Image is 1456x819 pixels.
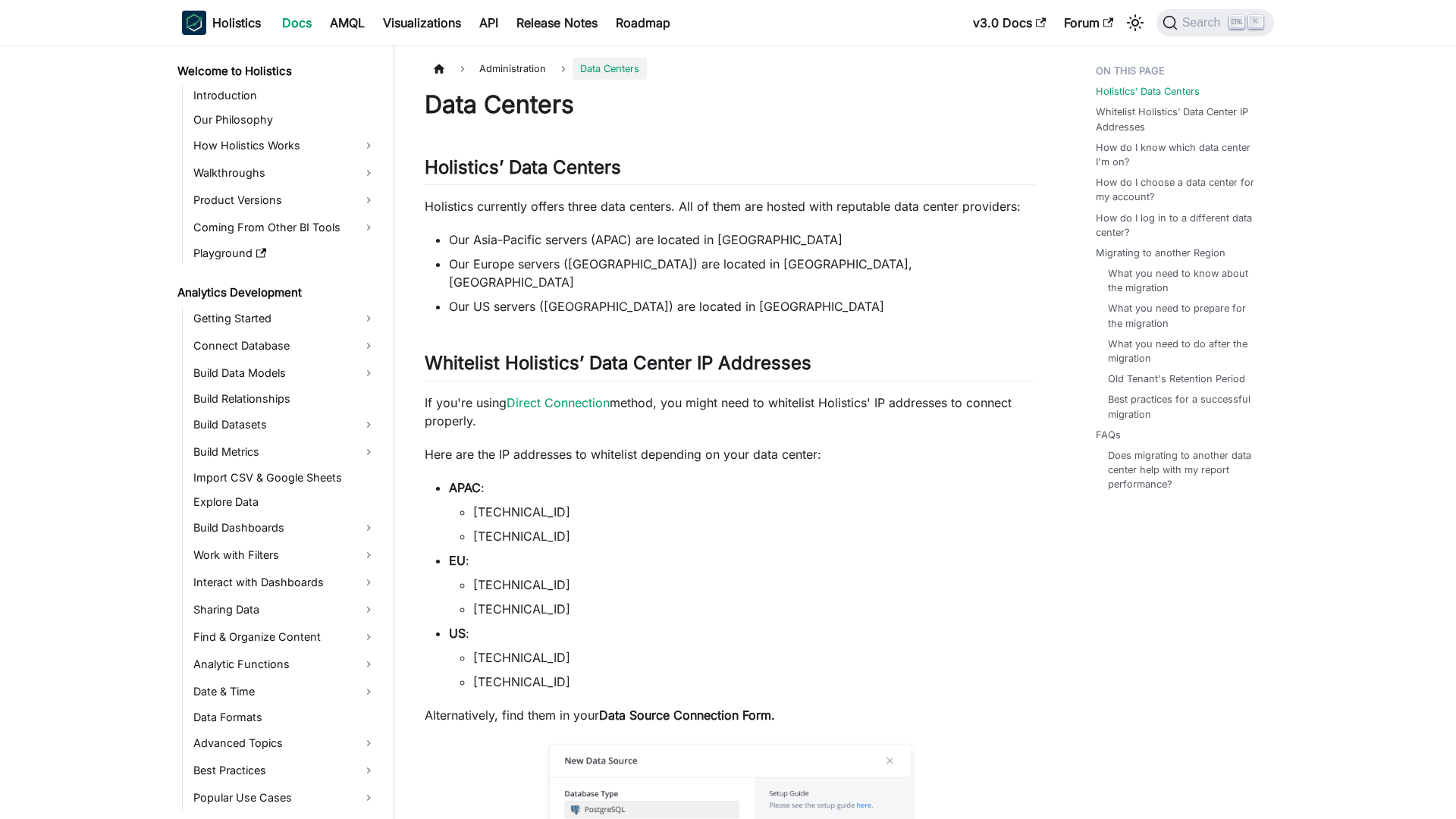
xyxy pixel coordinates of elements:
a: Connect Database [189,334,381,358]
li: [TECHNICAL_ID] [473,600,1035,618]
li: [TECHNICAL_ID] [473,576,1035,594]
a: Our Philosophy [189,109,381,130]
a: v3.0 Docs [964,11,1055,35]
a: Visualizations [374,11,470,35]
a: Migrating to another Region [1096,246,1225,260]
a: Old Tenant's Retention Period [1108,372,1245,386]
p: Alternatively, find them in your [425,706,1035,724]
a: How do I log in to a different data center? [1096,211,1265,240]
a: How do I choose a data center for my account? [1096,175,1265,204]
span: Administration [472,58,554,80]
h2: Whitelist Holistics’ Data Center IP Addresses [425,352,1035,381]
strong: Data Source Connection Form. [599,708,775,723]
a: Build Data Models [189,361,381,385]
a: Direct Connection [507,395,610,410]
a: How do I know which data center I'm on? [1096,140,1265,169]
a: Home page [425,58,453,80]
li: [TECHNICAL_ID] [473,527,1035,545]
b: Holistics [212,14,261,32]
li: Our Asia-Pacific servers (APAC) are located in [GEOGRAPHIC_DATA] [449,231,1035,249]
a: Interact with Dashboards [189,570,381,595]
a: Release Notes [507,11,607,35]
strong: APAC [449,480,481,495]
a: Build Metrics [189,440,381,464]
kbd: K [1248,15,1263,29]
li: [TECHNICAL_ID] [473,503,1035,521]
a: Holistics’ Data Centers [1096,84,1200,99]
a: Product Versions [189,188,381,212]
span: Data Centers [573,58,647,80]
a: How Holistics Works [189,133,381,158]
a: Data Formats [189,707,381,728]
span: Search [1178,16,1230,30]
a: Import CSV & Google Sheets [189,467,381,488]
li: : [449,479,1035,545]
a: Explore Data [189,491,381,513]
a: FAQs [1096,428,1121,442]
strong: EU [449,553,466,568]
a: Introduction [189,85,381,106]
a: Best practices for a successful migration [1108,392,1259,421]
a: Build Dashboards [189,516,381,540]
p: Here are the IP addresses to whitelist depending on your data center: [425,445,1035,463]
a: Welcome to Holistics [173,61,381,82]
a: Playground [189,243,381,264]
a: What you need to do after the migration [1108,337,1259,366]
li: Our US servers ([GEOGRAPHIC_DATA]) are located in [GEOGRAPHIC_DATA] [449,297,1035,315]
li: [TECHNICAL_ID] [473,648,1035,667]
a: API [470,11,507,35]
a: Analytics Development [173,282,381,303]
a: Analytic Functions [189,652,381,676]
p: If you're using method, you might need to whitelist Holistics' IP addresses to connect properly. [425,394,1035,430]
li: Our Europe servers ([GEOGRAPHIC_DATA]) are located in [GEOGRAPHIC_DATA], [GEOGRAPHIC_DATA] [449,255,1035,291]
a: Roadmap [607,11,679,35]
li: [TECHNICAL_ID] [473,673,1035,691]
a: Docs [273,11,321,35]
a: Popular Use Cases [189,786,381,810]
a: Best Practices [189,758,381,783]
button: Search (Ctrl+K) [1156,9,1274,36]
h1: Data Centers [425,89,1035,120]
nav: Docs sidebar [167,45,394,819]
button: Switch between dark and light mode (currently light mode) [1123,11,1147,35]
a: HolisticsHolistics [182,11,261,35]
strong: US [449,626,466,641]
img: Holistics [182,11,206,35]
li: : [449,551,1035,618]
a: What you need to prepare for the migration [1108,301,1259,330]
p: Holistics currently offers three data centers. All of them are hosted with reputable data center ... [425,197,1035,215]
h2: Holistics’ Data Centers [425,156,1035,185]
a: Find & Organize Content [189,625,381,649]
a: Coming From Other BI Tools [189,215,381,240]
li: : [449,624,1035,691]
a: Whitelist Holistics’ Data Center IP Addresses [1096,105,1265,133]
nav: Breadcrumbs [425,58,1035,80]
a: Does migrating to another data center help with my report performance? [1108,448,1259,492]
a: Walkthroughs [189,161,381,185]
a: Forum [1055,11,1122,35]
a: Advanced Topics [189,731,381,755]
a: AMQL [321,11,374,35]
a: Date & Time [189,679,381,704]
a: Getting Started [189,306,381,331]
a: Build Relationships [189,388,381,409]
a: Work with Filters [189,543,381,567]
a: Build Datasets [189,413,381,437]
a: Sharing Data [189,598,381,622]
a: What you need to know about the migration [1108,266,1259,295]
